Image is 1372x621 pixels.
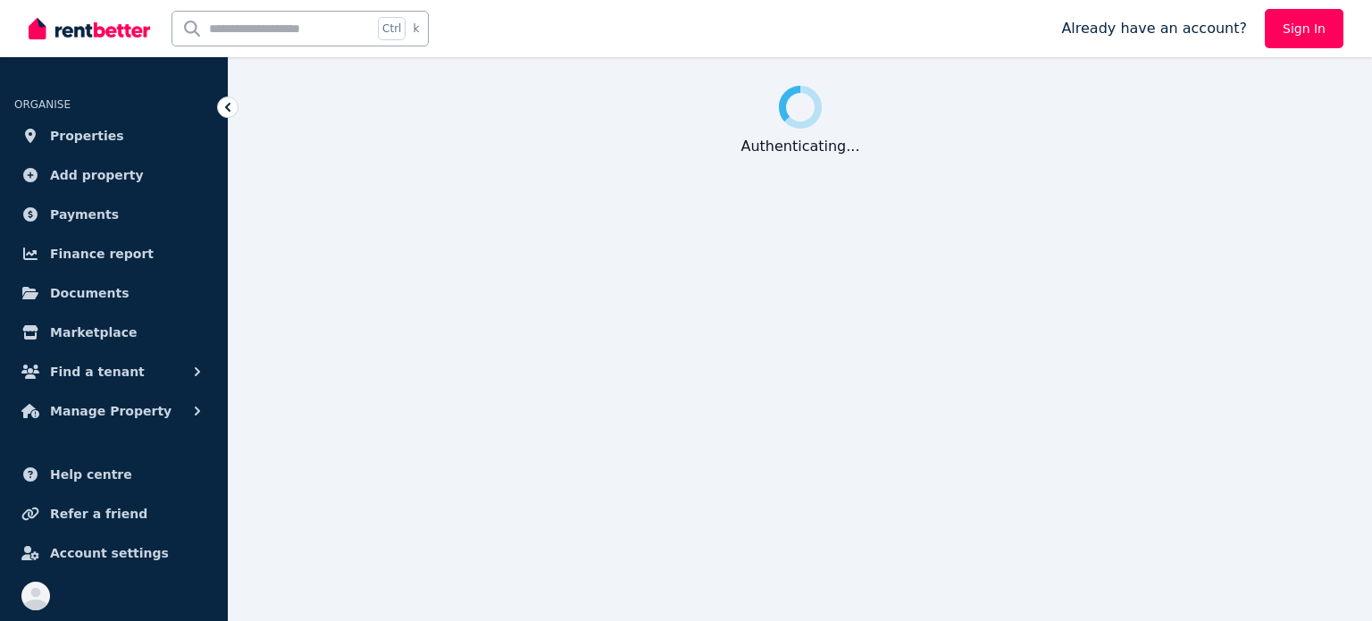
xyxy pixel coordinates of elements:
span: Add property [50,164,144,186]
span: ORGANISE [14,98,71,111]
a: Refer a friend [14,496,213,532]
span: Already have an account? [1061,18,1247,39]
a: Add property [14,157,213,193]
span: Marketplace [50,322,137,343]
a: Help centre [14,457,213,492]
a: Sign In [1265,9,1343,48]
span: Find a tenant [50,361,145,382]
button: Manage Property [14,393,213,429]
a: Finance report [14,236,213,272]
a: Documents [14,275,213,311]
span: Documents [50,282,130,304]
span: Ctrl [378,17,406,40]
a: Payments [14,197,213,232]
img: RentBetter [29,15,150,42]
span: Payments [50,204,119,225]
div: Authenticating ... [740,136,859,157]
a: Account settings [14,535,213,571]
span: Account settings [50,542,169,564]
span: Manage Property [50,400,171,422]
button: Find a tenant [14,354,213,390]
span: Properties [50,125,124,147]
span: Help centre [50,464,132,485]
span: Finance report [50,243,154,264]
span: k [413,21,419,36]
a: Marketplace [14,315,213,350]
span: Refer a friend [50,503,147,524]
a: Properties [14,118,213,154]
